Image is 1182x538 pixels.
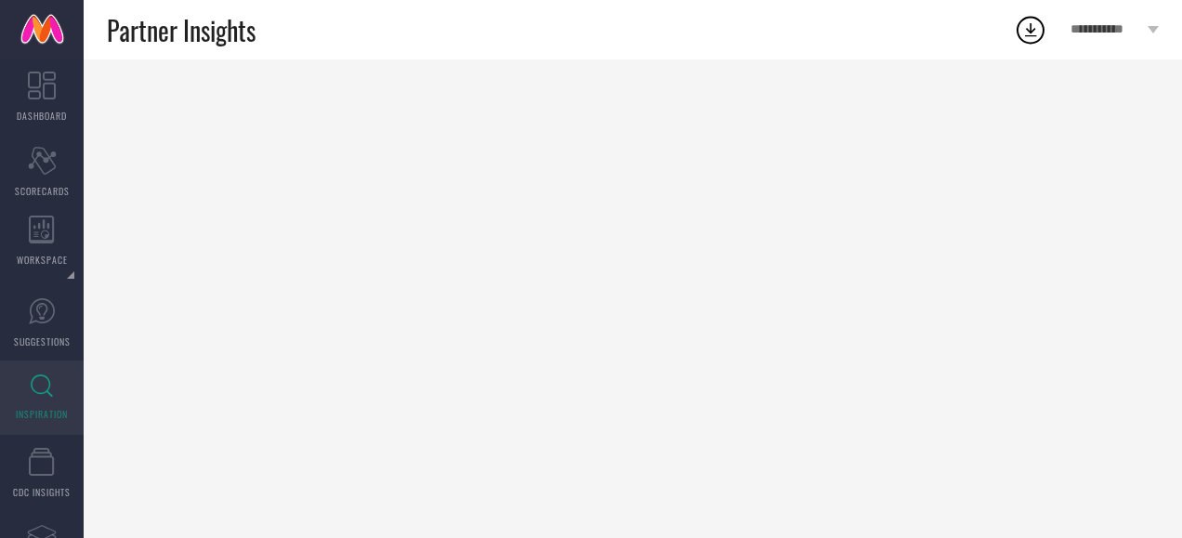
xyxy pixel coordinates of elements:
[15,184,70,198] span: SCORECARDS
[17,109,67,123] span: DASHBOARD
[17,253,68,267] span: WORKSPACE
[13,485,71,499] span: CDC INSIGHTS
[107,11,256,49] span: Partner Insights
[14,335,71,348] span: SUGGESTIONS
[1014,13,1047,46] div: Open download list
[16,407,68,421] span: INSPIRATION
